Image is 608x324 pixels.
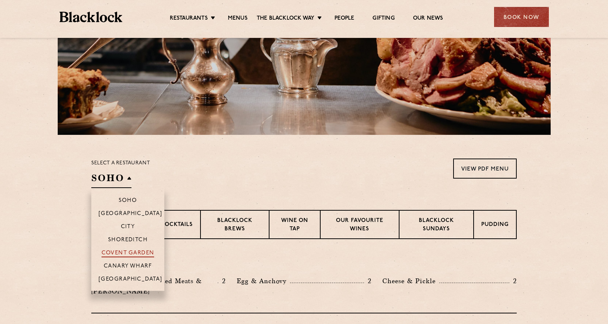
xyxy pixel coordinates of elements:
[237,276,290,286] p: Egg & Anchovy
[91,257,517,267] h3: Pre Chop Bites
[453,159,517,179] a: View PDF Menu
[99,211,162,218] p: [GEOGRAPHIC_DATA]
[218,276,226,286] p: 2
[382,276,439,286] p: Cheese & Pickle
[413,15,443,23] a: Our News
[91,159,150,168] p: Select a restaurant
[121,224,135,231] p: City
[334,15,354,23] a: People
[91,172,131,188] h2: SOHO
[170,15,208,23] a: Restaurants
[364,276,371,286] p: 2
[102,250,154,257] p: Covent Garden
[509,276,517,286] p: 2
[257,15,314,23] a: The Blacklock Way
[60,12,123,22] img: BL_Textured_Logo-footer-cropped.svg
[407,217,466,234] p: Blacklock Sundays
[119,198,137,205] p: Soho
[228,15,248,23] a: Menus
[481,221,509,230] p: Pudding
[108,237,148,244] p: Shoreditch
[277,217,313,234] p: Wine on Tap
[328,217,391,234] p: Our favourite wines
[494,7,549,27] div: Book Now
[160,221,193,230] p: Cocktails
[208,217,261,234] p: Blacklock Brews
[104,263,152,270] p: Canary Wharf
[372,15,394,23] a: Gifting
[99,276,162,284] p: [GEOGRAPHIC_DATA]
